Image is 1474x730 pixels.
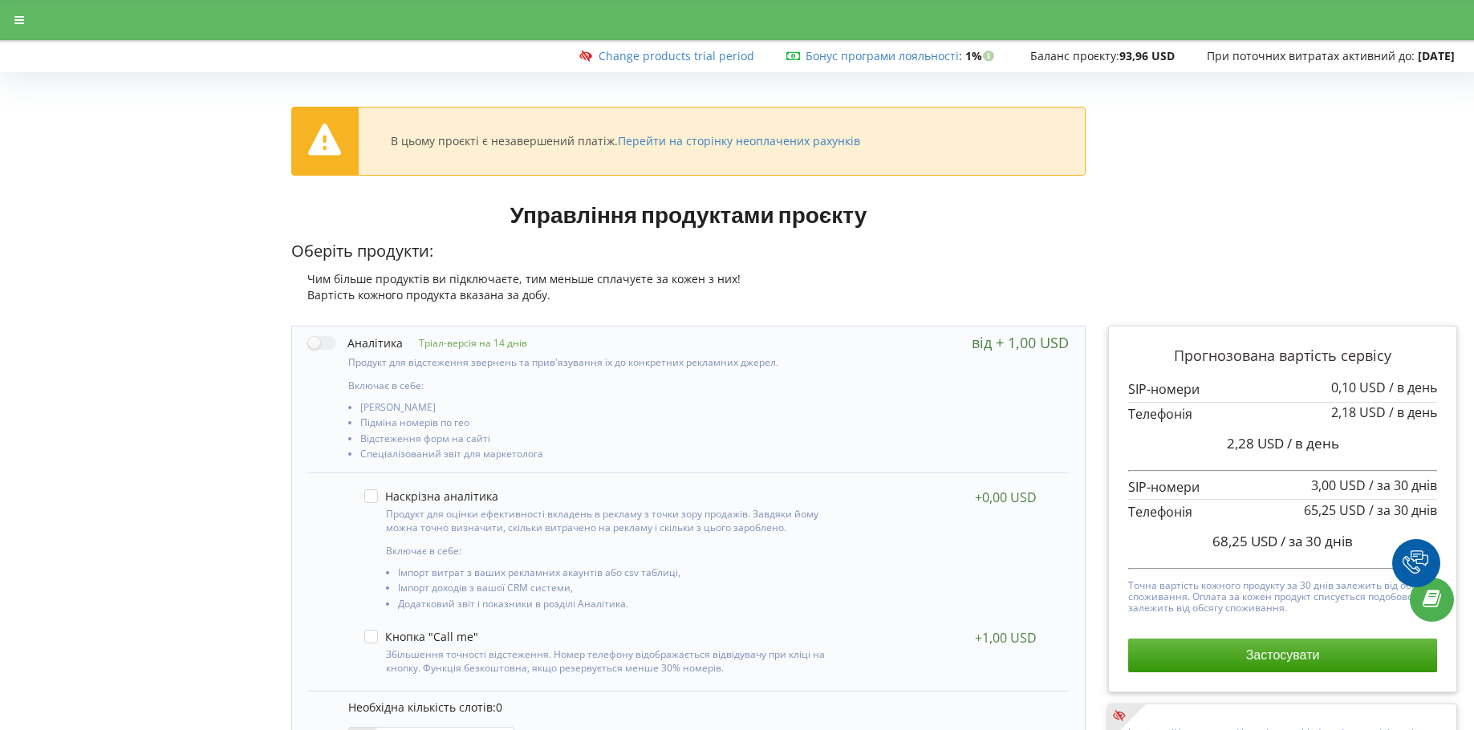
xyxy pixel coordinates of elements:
span: : [806,48,962,63]
span: / в день [1389,404,1437,421]
label: Наскрізна аналітика [364,489,498,503]
span: 68,25 USD [1212,532,1277,550]
span: 3,00 USD [1311,477,1366,494]
li: Спеціалізований звіт для маркетолога [360,448,841,464]
span: Баланс проєкту: [1030,48,1119,63]
p: Включає в себе: [348,379,841,392]
a: Change products trial period [599,48,754,63]
p: Телефонія [1128,405,1437,424]
p: Включає в себе: [386,544,835,558]
p: Прогнозована вартість сервісу [1128,346,1437,367]
li: Додатковий звіт і показники в розділі Аналітика. [398,598,835,614]
li: Підміна номерів по гео [360,417,841,432]
div: Вартість кожного продукта вказана за добу. [291,287,1086,303]
p: SIP-номери [1128,380,1437,399]
p: Продукт для відстеження звернень та прив'язування їх до конкретних рекламних джерел. [348,355,841,369]
a: Бонус програми лояльності [806,48,959,63]
div: +1,00 USD [975,630,1037,646]
strong: 1% [965,48,998,63]
span: 0,10 USD [1331,379,1386,396]
div: від + 1,00 USD [972,335,1069,351]
h1: Управління продуктами проєкту [291,200,1086,229]
span: При поточних витратах активний до: [1207,48,1415,63]
button: Застосувати [1128,639,1437,672]
label: Кнопка "Call me" [364,630,478,643]
li: Імпорт витрат з ваших рекламних акаунтів або csv таблиці, [398,567,835,582]
li: Імпорт доходів з вашої CRM системи, [398,582,835,598]
p: Оберіть продукти: [291,240,1086,263]
p: Продукт для оцінки ефективності вкладень в рекламу з точки зору продажів. Завдяки йому можна точн... [386,507,835,534]
div: +0,00 USD [975,489,1037,505]
span: / в день [1287,434,1339,452]
li: [PERSON_NAME] [360,402,841,417]
p: SIP-номери [1128,478,1437,497]
p: Тріал-версія на 14 днів [403,336,527,350]
span: / за 30 днів [1369,501,1437,519]
p: Точна вартість кожного продукту за 30 днів залежить від обсягу споживання. Оплата за кожен продук... [1128,576,1437,614]
span: 2,18 USD [1331,404,1386,421]
span: 2,28 USD [1227,434,1284,452]
span: 65,25 USD [1304,501,1366,519]
span: / за 30 днів [1369,477,1437,494]
li: Відстеження форм на сайті [360,433,841,448]
a: Перейти на сторінку неоплачених рахунків [618,133,860,148]
p: Збільшення точності відстеження. Номер телефону відображається відвідувачу при кліці на кнопку. Ф... [386,647,835,675]
strong: 93,96 USD [1119,48,1175,63]
p: Необхідна кількість слотів: [348,700,1053,716]
p: Телефонія [1128,503,1437,521]
span: / в день [1389,379,1437,396]
div: Чим більше продуктів ви підключаєте, тим меньше сплачуєте за кожен з них! [291,271,1086,287]
span: / за 30 днів [1281,532,1353,550]
strong: [DATE] [1418,48,1455,63]
span: 0 [496,700,502,715]
div: В цьому проєкті є незавершений платіж. [391,134,860,148]
label: Аналітика [308,335,403,351]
